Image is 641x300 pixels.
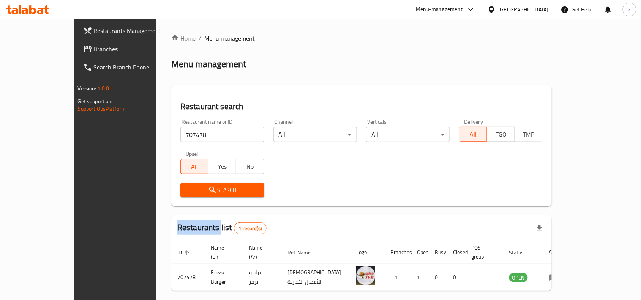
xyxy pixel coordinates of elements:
td: [DEMOGRAPHIC_DATA] للأعمال التجارية [281,264,350,291]
nav: breadcrumb [171,34,552,43]
table: enhanced table [171,241,569,291]
span: z [628,5,631,14]
a: Support.OpsPlatform [78,104,126,114]
button: All [459,127,487,142]
h2: Restaurant search [180,101,543,112]
span: TMP [518,129,540,140]
span: Ref. Name [287,248,320,257]
span: Version: [78,83,96,93]
button: No [236,159,264,174]
button: Search [180,183,264,197]
span: Name (Ar) [249,243,272,261]
a: Search Branch Phone [77,58,181,76]
img: Friezo Burger [356,266,375,285]
div: Export file [530,219,549,237]
div: Menu-management [416,5,463,14]
span: Yes [212,161,233,172]
td: 707478 [171,264,205,291]
span: Get support on: [78,96,113,106]
td: 0 [447,264,466,291]
div: Total records count [234,222,267,234]
th: Closed [447,241,466,264]
button: TGO [487,127,515,142]
span: All [184,161,205,172]
td: 0 [429,264,447,291]
th: Open [411,241,429,264]
button: TMP [515,127,543,142]
span: Menu management [204,34,255,43]
label: Upsell [186,151,200,157]
td: Friezo Burger [205,264,243,291]
span: TGO [490,129,512,140]
th: Logo [350,241,384,264]
label: Delivery [464,119,483,124]
h2: Restaurants list [177,222,267,234]
button: All [180,159,208,174]
span: Search [186,185,258,195]
span: All [463,129,484,140]
span: No [239,161,261,172]
div: [GEOGRAPHIC_DATA] [499,5,549,14]
div: Menu [549,273,563,282]
div: All [366,127,450,142]
span: Search Branch Phone [94,63,175,72]
span: OPEN [509,273,528,282]
span: Branches [94,44,175,53]
div: All [273,127,357,142]
span: Name (En) [211,243,234,261]
th: Action [543,241,569,264]
a: Restaurants Management [77,22,181,40]
a: Home [171,34,196,43]
button: Yes [208,159,236,174]
th: Branches [384,241,411,264]
li: / [199,34,201,43]
span: Restaurants Management [94,26,175,35]
div: OPEN [509,273,528,282]
span: POS group [472,243,494,261]
span: 1 record(s) [234,225,267,232]
td: 1 [411,264,429,291]
span: Status [509,248,534,257]
input: Search for restaurant name or ID.. [180,127,264,142]
span: 1.0.0 [98,83,109,93]
td: فرايزو برجر [243,264,281,291]
th: Busy [429,241,447,264]
span: ID [177,248,192,257]
td: 1 [384,264,411,291]
a: Branches [77,40,181,58]
h2: Menu management [171,58,246,70]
